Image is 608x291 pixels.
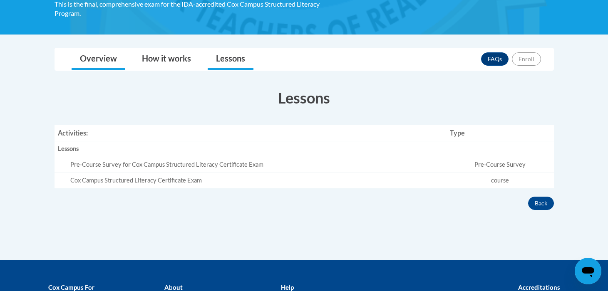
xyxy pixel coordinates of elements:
[70,160,444,169] div: Pre-Course Survey for Cox Campus Structured Literacy Certificate Exam
[281,284,294,291] b: Help
[70,176,444,185] div: Cox Campus Structured Literacy Certificate Exam
[72,48,125,70] a: Overview
[518,284,560,291] b: Accreditations
[134,48,199,70] a: How it works
[48,284,94,291] b: Cox Campus For
[481,52,509,66] a: FAQs
[512,52,541,66] button: Enroll
[55,125,447,141] th: Activities:
[58,145,444,153] div: Lessons
[447,157,553,173] td: Pre-Course Survey
[208,48,253,70] a: Lessons
[55,87,554,108] h3: Lessons
[528,197,554,210] button: Back
[575,258,601,284] iframe: Button to launch messaging window
[447,125,553,141] th: Type
[447,173,553,188] td: course
[164,284,183,291] b: About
